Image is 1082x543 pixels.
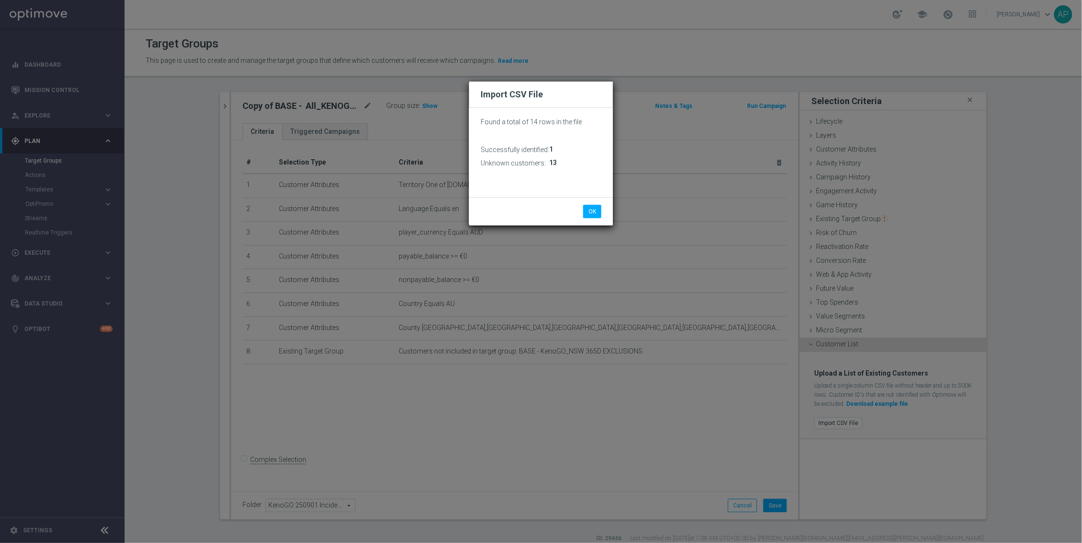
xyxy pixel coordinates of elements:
[481,89,601,100] h2: Import CSV File
[549,159,557,167] span: 13
[481,145,549,154] h3: Successfully identified:
[583,205,601,218] button: OK
[481,118,601,126] p: Found a total of 14 rows in the file
[549,145,553,153] span: 1
[481,159,546,167] h3: Unknown customers:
